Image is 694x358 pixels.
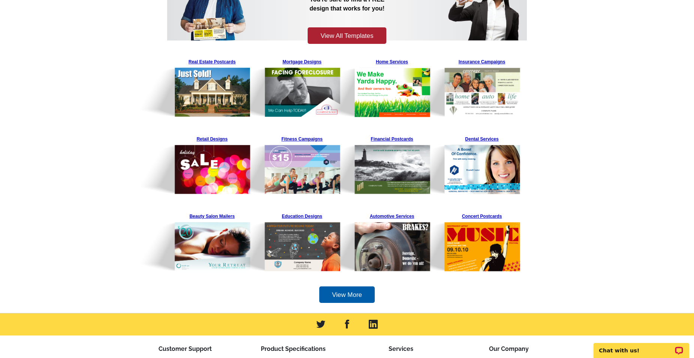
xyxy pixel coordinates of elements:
[308,27,386,44] a: View All Templates
[353,133,431,195] a: Financial Postcards
[389,345,413,352] span: Services
[136,56,251,117] img: Pre-Template-Landing%20Page_v1_Real%20Estate.png
[353,210,431,272] a: Automotive Services
[159,345,212,352] span: Customer Support
[443,210,521,272] a: Concert Postcards
[261,345,326,352] span: Product Specifications
[226,210,341,272] img: Pre-Template-Landing%20Page_v1_Education.png
[489,345,529,352] span: Our Company
[406,133,520,195] img: Pre-Template-Landing%20Page_v1_Dental.png
[226,133,341,195] img: Pre-Template-Landing%20Page_v1_Fitness.png
[316,133,431,195] img: Pre-Template-Landing%20Page_v1_Financial.png
[136,133,251,195] img: Pre-Template-Landing%20Page_v1_Retail.png
[226,56,341,118] img: Pre-Template-Landing%20Page_v1_Mortgage.png
[406,210,520,272] img: Pre-Template-Landing%20Page_v1_Concert.png
[316,56,431,117] img: Pre-Template-Landing%20Page_v1_Home%20Services.png
[406,56,520,117] img: Pre-Template-Landing%20Page_v1_Insurance.png
[263,210,341,272] a: Education Designs
[173,210,251,272] a: Beauty Salon Mailers
[353,56,431,117] a: Home Services
[136,210,251,272] img: Pre-Template-Landing%20Page_v1_Beauty.png
[319,286,375,303] a: View More
[173,133,251,195] a: Retail Designs
[263,133,341,195] a: Fitness Campaigns
[589,334,694,358] iframe: LiveChat chat widget
[443,133,521,195] a: Dental Services
[443,56,521,117] a: Insurance Campaigns
[316,210,431,272] img: Pre-Template-Landing%20Page_v1_Automotive.png
[263,56,341,118] a: Mortgage Designs
[173,56,251,117] a: Real Estate Postcards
